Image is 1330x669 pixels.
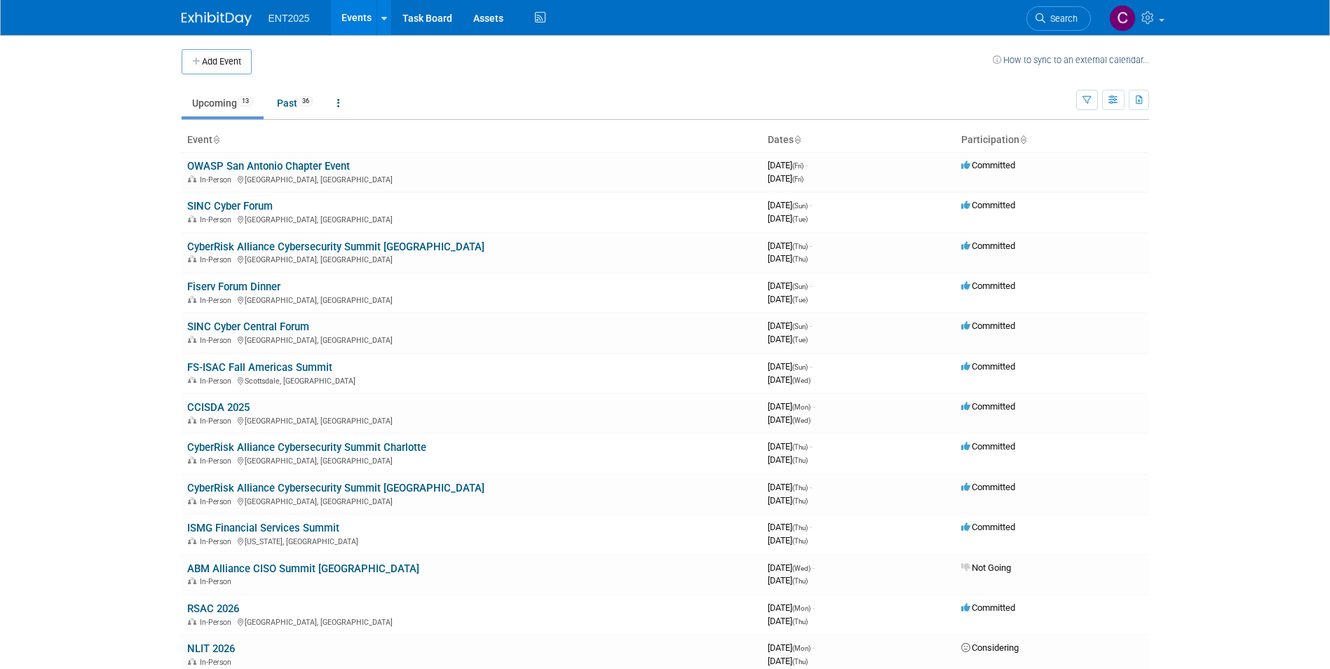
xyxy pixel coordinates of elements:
[187,522,339,534] a: ISMG Financial Services Summit
[188,577,196,584] img: In-Person Event
[187,642,235,655] a: NLIT 2026
[961,160,1015,170] span: Committed
[961,320,1015,331] span: Committed
[792,604,810,612] span: (Mon)
[188,215,196,222] img: In-Person Event
[813,562,815,573] span: -
[768,616,808,626] span: [DATE]
[200,658,236,667] span: In-Person
[187,482,484,494] a: CyberRisk Alliance Cybersecurity Summit [GEOGRAPHIC_DATA]
[792,283,808,290] span: (Sun)
[768,522,812,532] span: [DATE]
[1109,5,1136,32] img: Colleen Mueller
[792,577,808,585] span: (Thu)
[768,401,815,412] span: [DATE]
[182,12,252,26] img: ExhibitDay
[187,200,273,212] a: SINC Cyber Forum
[187,241,484,253] a: CyberRisk Alliance Cybersecurity Summit [GEOGRAPHIC_DATA]
[188,457,196,464] img: In-Person Event
[187,294,756,305] div: [GEOGRAPHIC_DATA], [GEOGRAPHIC_DATA]
[200,215,236,224] span: In-Person
[187,334,756,345] div: [GEOGRAPHIC_DATA], [GEOGRAPHIC_DATA]
[961,361,1015,372] span: Committed
[810,482,812,492] span: -
[187,414,756,426] div: [GEOGRAPHIC_DATA], [GEOGRAPHIC_DATA]
[768,294,808,304] span: [DATE]
[188,336,196,343] img: In-Person Event
[188,296,196,303] img: In-Person Event
[200,336,236,345] span: In-Person
[961,562,1011,573] span: Not Going
[200,537,236,546] span: In-Person
[813,401,815,412] span: -
[792,417,810,424] span: (Wed)
[187,441,426,454] a: CyberRisk Alliance Cybersecurity Summit Charlotte
[768,173,803,184] span: [DATE]
[792,537,808,545] span: (Thu)
[792,255,808,263] span: (Thu)
[768,253,808,264] span: [DATE]
[768,454,808,465] span: [DATE]
[792,658,808,665] span: (Thu)
[200,618,236,627] span: In-Person
[792,202,808,210] span: (Sun)
[762,128,956,152] th: Dates
[810,241,812,251] span: -
[768,656,808,666] span: [DATE]
[810,200,812,210] span: -
[188,618,196,625] img: In-Person Event
[810,320,812,331] span: -
[768,281,812,291] span: [DATE]
[792,524,808,532] span: (Thu)
[187,361,332,374] a: FS-ISAC Fall Americas Summit
[200,497,236,506] span: In-Person
[961,401,1015,412] span: Committed
[961,642,1019,653] span: Considering
[188,417,196,424] img: In-Person Event
[792,403,810,411] span: (Mon)
[792,323,808,330] span: (Sun)
[792,377,810,384] span: (Wed)
[187,602,239,615] a: RSAC 2026
[792,457,808,464] span: (Thu)
[961,602,1015,613] span: Committed
[266,90,324,116] a: Past36
[768,441,812,452] span: [DATE]
[182,128,762,152] th: Event
[187,213,756,224] div: [GEOGRAPHIC_DATA], [GEOGRAPHIC_DATA]
[792,618,808,626] span: (Thu)
[187,454,756,466] div: [GEOGRAPHIC_DATA], [GEOGRAPHIC_DATA]
[792,443,808,451] span: (Thu)
[768,562,815,573] span: [DATE]
[1045,13,1078,24] span: Search
[768,642,815,653] span: [DATE]
[813,642,815,653] span: -
[810,281,812,291] span: -
[768,361,812,372] span: [DATE]
[768,320,812,331] span: [DATE]
[200,175,236,184] span: In-Person
[768,200,812,210] span: [DATE]
[792,363,808,371] span: (Sun)
[768,334,808,344] span: [DATE]
[792,497,808,505] span: (Thu)
[961,241,1015,251] span: Committed
[956,128,1149,152] th: Participation
[768,535,808,546] span: [DATE]
[212,134,219,145] a: Sort by Event Name
[768,575,808,586] span: [DATE]
[200,377,236,386] span: In-Person
[792,175,803,183] span: (Fri)
[792,215,808,223] span: (Tue)
[200,255,236,264] span: In-Person
[961,281,1015,291] span: Committed
[187,495,756,506] div: [GEOGRAPHIC_DATA], [GEOGRAPHIC_DATA]
[792,162,803,170] span: (Fri)
[961,522,1015,532] span: Committed
[200,417,236,426] span: In-Person
[1019,134,1026,145] a: Sort by Participation Type
[792,296,808,304] span: (Tue)
[813,602,815,613] span: -
[298,96,313,107] span: 36
[792,336,808,344] span: (Tue)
